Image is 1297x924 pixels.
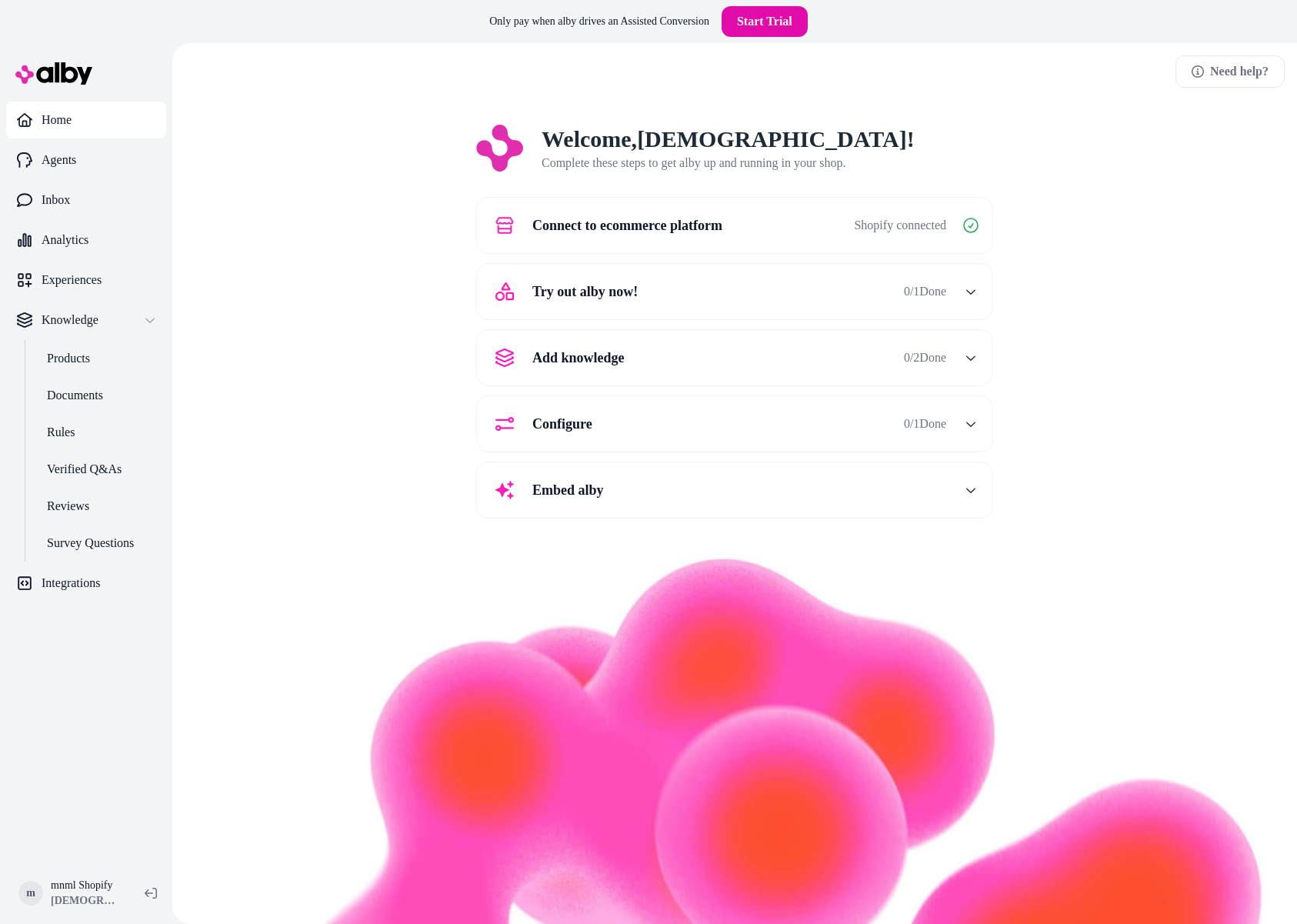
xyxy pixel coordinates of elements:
p: Verified Q&As [47,460,122,479]
img: alby Logo [15,62,92,85]
p: Products [47,349,90,368]
p: Survey Questions [47,534,134,552]
p: Experiences [42,271,102,289]
span: Embed alby [532,479,604,501]
a: Documents [32,377,166,414]
button: mmnml Shopify[DEMOGRAPHIC_DATA] [9,869,132,918]
a: Experiences [6,262,166,299]
a: Survey Questions [32,525,166,562]
a: Start Trial [722,6,808,37]
img: alby Bubble [205,557,1264,924]
button: Connect to ecommerce platformShopify connected [486,207,983,244]
a: Inbox [6,182,166,218]
span: Shopify connected [854,216,946,235]
p: mnml Shopify [51,878,120,893]
p: Documents [47,386,103,405]
a: Analytics [6,222,166,259]
p: Analytics [42,231,88,249]
button: Configure0/1Done [486,405,983,442]
span: 0 / 2 Done [904,349,946,367]
span: m [18,881,43,906]
span: Complete these steps to get alby up and running in your shop. [542,156,846,169]
a: Products [32,340,166,377]
span: 0 / 1 Done [904,282,946,301]
button: Try out alby now!0/1Done [486,273,983,310]
button: Add knowledge0/2Done [486,339,983,376]
a: Need help? [1175,55,1285,88]
button: Knowledge [6,302,166,339]
p: Integrations [42,574,100,592]
p: Only pay when alby drives an Assisted Conversion [489,14,709,29]
p: Rules [47,423,75,442]
span: Connect to ecommerce platform [532,215,722,236]
a: Verified Q&As [32,451,166,488]
p: Home [42,111,72,129]
span: Add knowledge [532,347,625,369]
a: Agents [6,142,166,178]
span: Configure [532,413,592,435]
button: Embed alby [486,472,983,509]
img: Logo [476,125,523,172]
p: Inbox [42,191,70,209]
a: Integrations [6,565,166,602]
span: [DEMOGRAPHIC_DATA] [51,893,120,909]
span: Try out alby now! [532,281,638,302]
p: Knowledge [42,311,98,329]
h2: Welcome, [DEMOGRAPHIC_DATA] ! [542,125,915,154]
p: Reviews [47,497,89,515]
a: Reviews [32,488,166,525]
a: Home [6,102,166,138]
span: 0 / 1 Done [904,415,946,433]
a: Rules [32,414,166,451]
p: Agents [42,151,76,169]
